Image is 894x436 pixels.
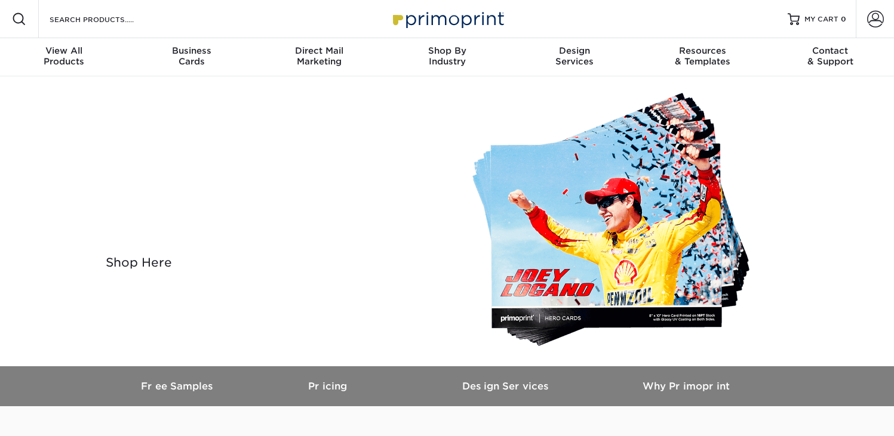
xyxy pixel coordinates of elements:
[98,153,438,187] h1: Hero Cards
[383,38,511,76] a: Shop ByIndustry
[417,381,597,392] h3: Design Services
[128,45,256,56] span: Business
[511,45,638,56] span: Design
[417,366,597,406] a: Design Services
[597,366,776,406] a: Why Primoprint
[841,15,846,23] span: 0
[383,45,511,56] span: Shop By
[238,381,417,392] h3: Pricing
[256,45,383,67] div: Marketing
[256,45,383,56] span: Direct Mail
[511,45,638,67] div: Services
[638,45,766,67] div: & Templates
[98,192,438,235] div: Autograph, hero, driver, whatever you want to call it, if it's racing related we can print it.
[766,38,894,76] a: Contact& Support
[766,45,894,56] span: Contact
[383,45,511,67] div: Industry
[597,381,776,392] h3: Why Primoprint
[48,12,165,26] input: SEARCH PRODUCTS.....
[766,45,894,67] div: & Support
[804,14,838,24] span: MY CART
[256,38,383,76] a: Direct MailMarketing
[128,38,256,76] a: BusinessCards
[638,38,766,76] a: Resources& Templates
[511,38,638,76] a: DesignServices
[128,45,256,67] div: Cards
[471,91,764,352] img: Custom Hero Cards
[119,381,238,392] h3: Free Samples
[238,366,417,406] a: Pricing
[388,6,507,32] img: Primoprint
[638,45,766,56] span: Resources
[98,249,180,276] a: Shop Here
[119,366,238,406] a: Free Samples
